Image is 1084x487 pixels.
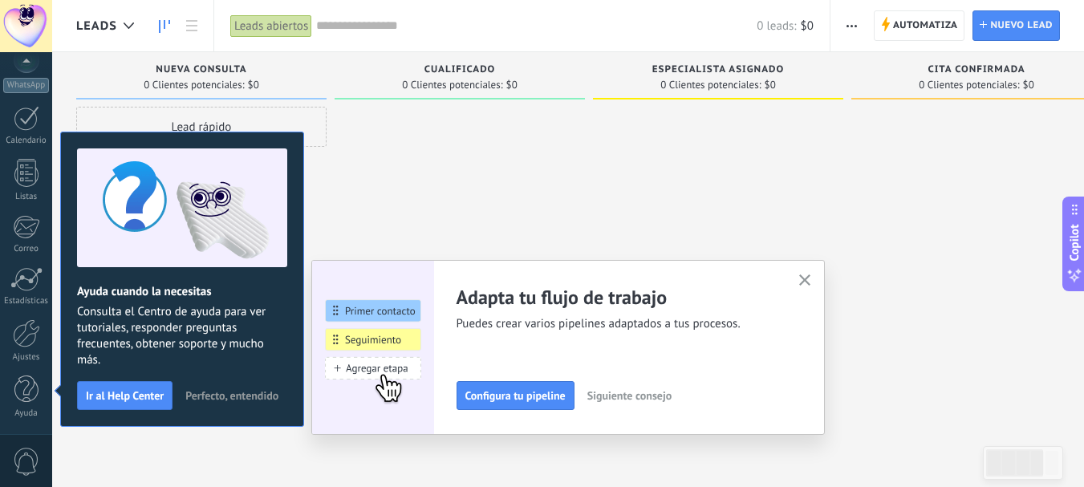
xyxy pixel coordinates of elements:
button: Siguiente consejo [580,384,679,408]
span: 0 Clientes potenciales: [919,80,1019,90]
span: Cita confirmada [928,64,1025,75]
span: Nuevo lead [990,11,1053,40]
div: Listas [3,192,50,202]
span: Copilot [1066,224,1082,261]
span: $0 [765,80,776,90]
span: $0 [506,80,518,90]
div: Nueva consulta [84,64,319,78]
div: Ayuda [3,408,50,419]
span: Configura tu pipeline [465,390,566,401]
span: Nueva consulta [156,64,246,75]
div: Cualificado [343,64,577,78]
span: Siguiente consejo [587,390,672,401]
span: Consulta el Centro de ayuda para ver tutoriales, responder preguntas frecuentes, obtener soporte ... [77,304,287,368]
div: Calendario [3,136,50,146]
button: Perfecto, entendido [178,384,286,408]
button: Ir al Help Center [77,381,173,410]
a: Nuevo lead [972,10,1060,41]
span: 0 leads: [757,18,796,34]
span: $0 [1023,80,1034,90]
span: Cualificado [424,64,496,75]
div: WhatsApp [3,78,49,93]
span: $0 [248,80,259,90]
h2: Ayuda cuando la necesitas [77,284,287,299]
div: Especialista asignado [601,64,835,78]
span: Ir al Help Center [86,390,164,401]
span: Puedes crear varios pipelines adaptados a tus procesos. [457,316,779,332]
span: $0 [801,18,814,34]
span: Perfecto, entendido [185,390,278,401]
h2: Adapta tu flujo de trabajo [457,285,779,310]
div: Correo [3,244,50,254]
div: Lead rápido [76,107,327,147]
span: Especialista asignado [652,64,784,75]
div: Leads abiertos [230,14,312,38]
div: Ajustes [3,352,50,363]
a: Lista [178,10,205,42]
a: Automatiza [874,10,965,41]
span: Automatiza [893,11,958,40]
button: Configura tu pipeline [457,381,574,410]
span: 0 Clientes potenciales: [660,80,761,90]
span: 0 Clientes potenciales: [402,80,502,90]
a: Leads [151,10,178,42]
button: Más [840,10,863,41]
span: 0 Clientes potenciales: [144,80,244,90]
span: Leads [76,18,117,34]
div: Estadísticas [3,296,50,306]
